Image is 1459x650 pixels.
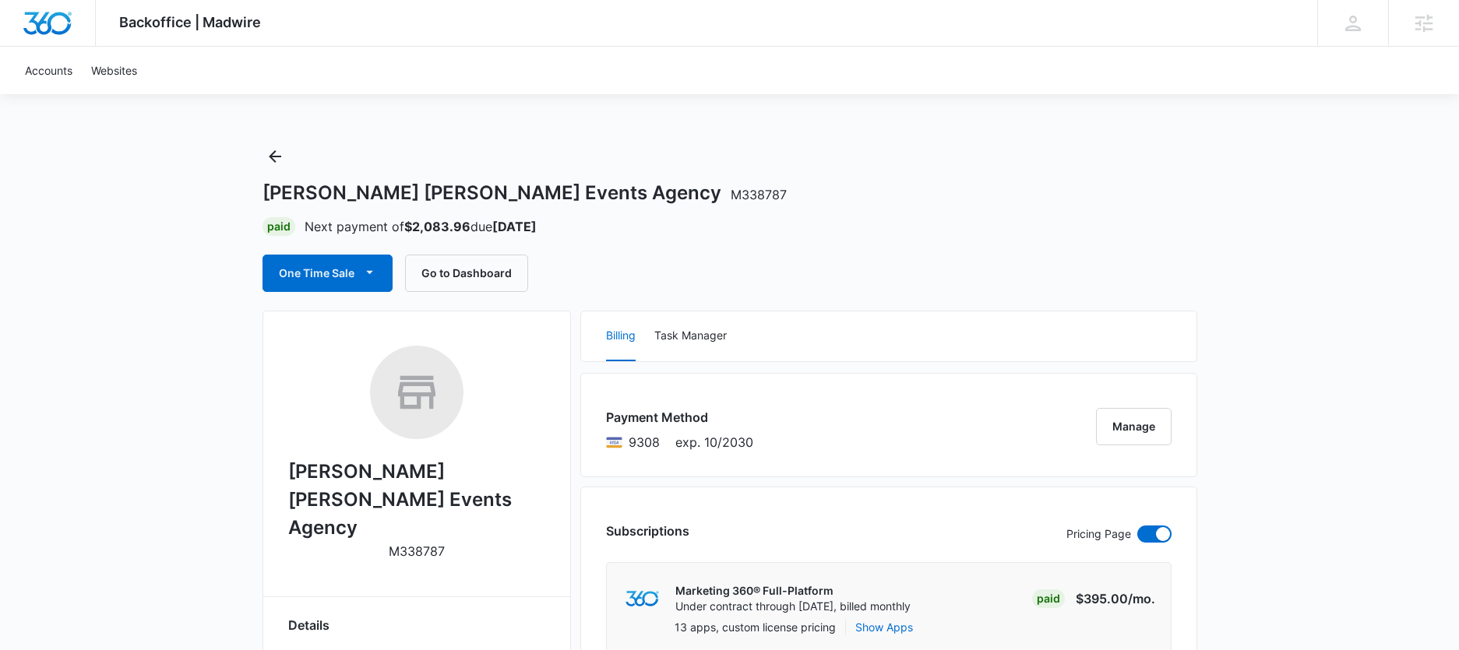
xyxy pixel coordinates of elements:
p: Pricing Page [1066,525,1131,543]
span: Backoffice | Madwire [119,14,261,30]
p: Next payment of due [305,217,537,236]
a: Websites [82,47,146,94]
span: /mo. [1128,591,1155,606]
button: Show Apps [855,619,913,635]
button: Billing [606,311,636,361]
p: $395.00 [1076,589,1155,608]
span: Visa ending with [629,433,660,451]
span: M338787 [731,187,787,202]
div: Paid [1032,589,1065,608]
button: One Time Sale [263,255,393,292]
h3: Subscriptions [606,522,689,540]
h2: [PERSON_NAME] [PERSON_NAME] Events Agency [288,458,545,542]
img: marketing360Logo [626,591,659,607]
button: Manage [1096,408,1172,445]
span: exp. 10/2030 [675,433,753,451]
p: Marketing 360® Full-Platform [675,583,911,599]
button: Back [263,144,287,169]
p: M338787 [389,542,445,560]
button: Task Manager [654,311,727,361]
p: 13 apps, custom license pricing [675,619,836,635]
a: Accounts [16,47,82,94]
h1: [PERSON_NAME] [PERSON_NAME] Events Agency [263,181,787,205]
span: Details [288,616,330,634]
strong: $2,083.96 [404,219,470,234]
div: Paid [263,217,295,236]
strong: [DATE] [492,219,537,234]
h3: Payment Method [606,408,753,427]
p: Under contract through [DATE], billed monthly [675,599,911,614]
button: Go to Dashboard [405,255,528,292]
